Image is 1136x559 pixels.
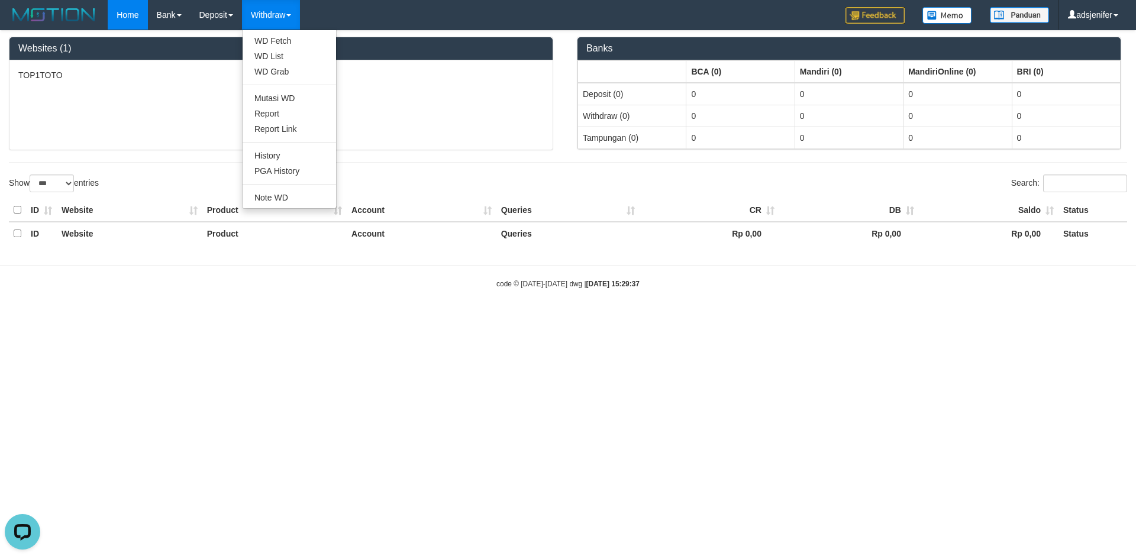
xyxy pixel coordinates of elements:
[5,5,40,40] button: Open LiveChat chat widget
[243,49,336,64] a: WD List
[1012,60,1120,83] th: Group: activate to sort column ascending
[779,222,919,245] th: Rp 0,00
[202,199,347,222] th: Product
[1058,199,1127,222] th: Status
[496,222,640,245] th: Queries
[686,127,795,148] td: 0
[640,222,779,245] th: Rp 0,00
[26,222,57,245] th: ID
[795,83,903,105] td: 0
[779,199,919,222] th: DB
[18,69,544,81] p: TOP1TOTO
[1012,127,1120,148] td: 0
[243,190,336,205] a: Note WD
[496,280,640,288] small: code © [DATE]-[DATE] dwg |
[1012,83,1120,105] td: 0
[990,7,1049,23] img: panduan.png
[18,43,544,54] h3: Websites (1)
[243,64,336,79] a: WD Grab
[845,7,905,24] img: Feedback.jpg
[922,7,972,24] img: Button%20Memo.svg
[586,280,640,288] strong: [DATE] 15:29:37
[919,199,1058,222] th: Saldo
[795,105,903,127] td: 0
[578,83,686,105] td: Deposit (0)
[243,148,336,163] a: History
[1043,175,1127,192] input: Search:
[202,222,347,245] th: Product
[640,199,779,222] th: CR
[686,60,795,83] th: Group: activate to sort column ascending
[243,91,336,106] a: Mutasi WD
[795,127,903,148] td: 0
[347,222,496,245] th: Account
[30,175,74,192] select: Showentries
[919,222,1058,245] th: Rp 0,00
[243,33,336,49] a: WD Fetch
[903,60,1012,83] th: Group: activate to sort column ascending
[57,222,202,245] th: Website
[243,106,336,121] a: Report
[686,83,795,105] td: 0
[1011,175,1127,192] label: Search:
[243,121,336,137] a: Report Link
[586,43,1112,54] h3: Banks
[903,127,1012,148] td: 0
[903,105,1012,127] td: 0
[1058,222,1127,245] th: Status
[578,105,686,127] td: Withdraw (0)
[903,83,1012,105] td: 0
[57,199,202,222] th: Website
[1012,105,1120,127] td: 0
[9,6,99,24] img: MOTION_logo.png
[496,199,640,222] th: Queries
[686,105,795,127] td: 0
[243,163,336,179] a: PGA History
[578,60,686,83] th: Group: activate to sort column ascending
[795,60,903,83] th: Group: activate to sort column ascending
[9,175,99,192] label: Show entries
[347,199,496,222] th: Account
[26,199,57,222] th: ID
[578,127,686,148] td: Tampungan (0)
